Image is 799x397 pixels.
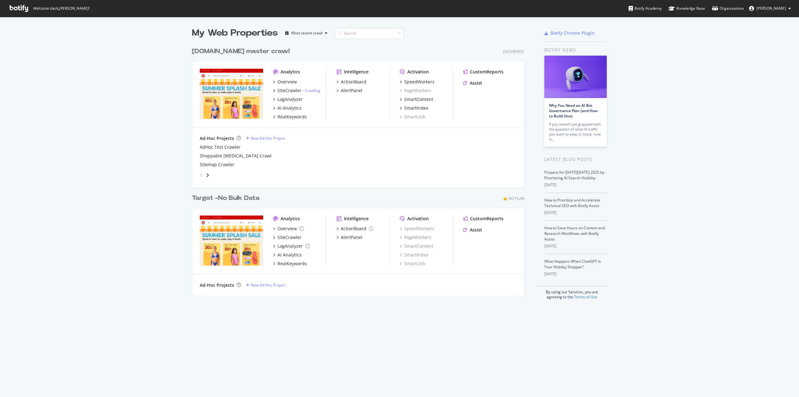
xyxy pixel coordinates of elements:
[400,114,425,120] a: SmartLink
[200,153,272,159] a: Shoppable [MEDICAL_DATA] Crawl
[200,282,234,288] div: Ad-Hoc Projects
[251,282,285,288] div: New Ad-Hoc Project
[273,87,320,94] a: SiteCrawler- Crawling
[277,226,297,232] div: Overview
[273,105,301,111] a: AI Analytics
[246,282,285,288] a: New Ad-Hoc Project
[277,79,297,85] div: Overview
[400,243,433,249] a: SmartContent
[470,227,482,233] div: Assist
[544,197,600,208] a: How to Prioritize and Accelerate Technical SEO with Botify Assist
[404,79,434,85] div: SpeedWorkers
[273,96,303,102] a: LogAnalyzer
[404,96,433,102] div: SmartContent
[341,87,362,94] div: AlertPanel
[281,216,300,222] div: Analytics
[712,5,744,12] div: Organizations
[404,105,428,111] div: SmartIndex
[192,27,278,39] div: My Web Properties
[305,88,320,93] a: Crawling
[544,225,605,242] a: How to Save Hours on Content and Research Workflows with Botify Assist
[407,216,429,222] div: Activation
[336,79,366,85] a: ActionBoard
[544,182,607,188] div: [DATE]
[341,226,366,232] div: ActionBoard
[400,96,433,102] a: SmartContent
[544,56,607,98] img: Why You Need an AI Bot Governance Plan (and How to Build One)
[273,261,307,267] a: RealKeywords
[544,30,595,36] a: Botify Chrome Plugin
[192,194,262,203] a: Target -No Bulk Data
[335,28,404,39] input: Search
[544,259,601,270] a: What Happens When ChatGPT Is Your Holiday Shopper?
[341,79,366,85] div: ActionBoard
[200,135,234,141] div: Ad-Hoc Projects
[205,172,210,178] div: angle-right
[277,87,301,94] div: SiteCrawler
[669,5,705,12] div: Knowledge Base
[273,252,301,258] a: AI Analytics
[283,28,330,38] button: Most recent crawl
[273,226,304,232] a: Overview
[200,144,241,150] a: AdHoc Test Crawler
[192,47,292,56] a: [DOMAIN_NAME] master crawl
[33,6,89,11] span: Welcome back, [PERSON_NAME] !
[281,69,300,75] div: Analytics
[400,87,431,94] div: PageWorkers
[277,234,301,241] div: SiteCrawler
[277,261,307,267] div: RealKeywords
[192,194,260,203] div: Target -No Bulk Data
[470,80,482,86] div: Assist
[192,39,529,295] div: grid
[757,6,786,11] span: Eric Cason
[744,3,796,13] button: [PERSON_NAME]
[544,210,607,216] div: [DATE]
[463,69,503,75] a: CustomReports
[544,243,607,249] div: [DATE]
[463,227,482,233] a: Assist
[344,69,369,75] div: Intelligence
[336,226,373,232] a: ActionBoard
[344,216,369,222] div: Intelligence
[549,122,602,142] div: If you haven’t yet grappled with the question of what AI traffic you want to keep or block, now is…
[537,286,607,300] div: By using our Services, you are agreeing to the
[629,5,662,12] div: Botify Academy
[574,294,597,300] a: Terms of Use
[544,156,607,163] div: Latest Blog Posts
[503,49,524,54] div: Enterprise
[273,114,307,120] a: RealKeywords
[277,252,301,258] div: AI Analytics
[273,79,297,85] a: Overview
[400,234,431,241] div: PageWorkers
[400,252,428,258] a: SmartIndex
[200,161,234,168] a: Sitemap Crawler
[277,243,303,249] div: LogAnalyzer
[544,170,604,181] a: Prepare for [DATE][DATE] 2025 by Prioritizing AI Search Visibility
[200,216,263,266] img: targetsecondary.com
[463,80,482,86] a: Assist
[407,69,429,75] div: Activation
[400,79,434,85] a: SpeedWorkers
[400,226,434,232] a: SpeedWorkers
[508,196,524,201] div: No Plan
[336,234,362,241] a: AlertPanel
[277,114,307,120] div: RealKeywords
[400,105,428,111] a: SmartIndex
[544,271,607,277] div: [DATE]
[470,69,503,75] div: CustomReports
[470,216,503,222] div: CustomReports
[277,96,303,102] div: LogAnalyzer
[551,30,595,36] div: Botify Chrome Plugin
[336,87,362,94] a: AlertPanel
[200,69,263,119] img: www.target.com
[192,47,290,56] div: [DOMAIN_NAME] master crawl
[303,88,320,93] div: -
[400,261,425,267] div: SmartLink
[251,136,285,141] div: New Ad-Hoc Project
[273,234,301,241] a: SiteCrawler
